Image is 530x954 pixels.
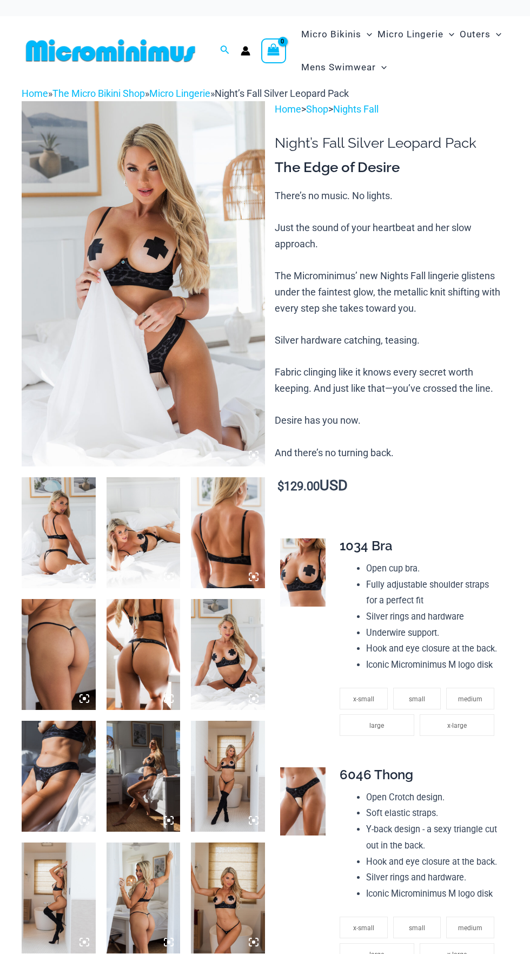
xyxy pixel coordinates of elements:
[446,917,494,938] li: medium
[366,870,500,886] li: Silver rings and hardware.
[366,609,500,625] li: Silver rings and hardware
[460,21,491,48] span: Outers
[241,46,250,56] a: Account icon link
[366,805,500,821] li: Soft elastic straps.
[22,477,96,588] img: Nights Fall Silver Leopard 1036 Bra 6046 Thong
[299,51,389,84] a: Mens SwimwearMenu ToggleMenu Toggle
[22,88,349,99] span: » » »
[375,18,457,51] a: Micro LingerieMenu ToggleMenu Toggle
[149,88,210,99] a: Micro Lingerie
[275,135,508,152] h1: Night’s Fall Silver Leopard Pack
[340,714,414,736] li: large
[340,767,413,782] span: 6046 Thong
[409,924,425,932] span: small
[275,101,508,117] p: > >
[22,101,265,466] img: Nights Fall Silver Leopard 1036 Bra 6046 Thong
[491,21,501,48] span: Menu Toggle
[261,38,286,63] a: View Shopping Cart, empty
[458,924,482,932] span: medium
[52,88,145,99] a: The Micro Bikini Shop
[333,103,379,115] a: Nights Fall
[366,821,500,853] li: Y-back design - a sexy triangle cut out in the back.
[107,843,181,953] img: Nights Fall Silver Leopard 1036 Bra 6516 Micro
[353,924,374,932] span: x-small
[447,722,467,729] span: x-large
[275,103,301,115] a: Home
[220,44,230,57] a: Search icon link
[191,477,265,588] img: Nights Fall Silver Leopard 1036 Bra
[107,721,181,832] img: Nights Fall Silver Leopard 1036 Bra 6046 Thong
[191,721,265,832] img: Nights Fall Silver Leopard 1036 Bra 6516 Micro
[366,561,500,577] li: Open cup bra.
[361,21,372,48] span: Menu Toggle
[366,641,500,657] li: Hook and eye closure at the back.
[457,18,504,51] a: OutersMenu ToggleMenu Toggle
[22,599,96,710] img: Nights Fall Silver Leopard 6516 Micro
[275,478,508,495] p: USD
[275,159,508,177] h3: The Edge of Desire
[301,54,376,81] span: Mens Swimwear
[215,88,349,99] span: Night’s Fall Silver Leopard Pack
[366,625,500,641] li: Underwire support.
[458,695,482,703] span: medium
[277,479,284,493] span: $
[366,657,500,673] li: Iconic Microminimus M logo disk
[191,599,265,710] img: Nights Fall Silver Leopard 1036 Bra 6046 Thong
[409,695,425,703] span: small
[301,21,361,48] span: Micro Bikinis
[393,688,441,709] li: small
[376,54,387,81] span: Menu Toggle
[191,843,265,953] img: Nights Fall Silver Leopard 1036 Bra 6516 Micro
[446,688,494,709] li: medium
[277,479,320,493] bdi: 129.00
[420,714,494,736] li: x-large
[107,599,181,710] img: Nights Fall Silver Leopard 1036 Bra 6046 Thong
[366,789,500,806] li: Open Crotch design.
[366,854,500,870] li: Hook and eye closure at the back.
[275,188,508,461] p: There’s no music. No lights. Just the sound of your heartbeat and her slow approach. The Micromin...
[299,18,375,51] a: Micro BikinisMenu ToggleMenu Toggle
[22,721,96,832] img: Nights Fall Silver Leopard 1036 Bra 6046 Thong
[369,722,384,729] span: large
[377,21,443,48] span: Micro Lingerie
[22,38,200,63] img: MM SHOP LOGO FLAT
[22,88,48,99] a: Home
[22,843,96,953] img: Nights Fall Silver Leopard 1036 Bra 6516 Micro
[366,886,500,902] li: Iconic Microminimus M logo disk
[340,688,388,709] li: x-small
[366,577,500,609] li: Fully adjustable shoulder straps for a perfect fit
[297,16,508,85] nav: Site Navigation
[353,695,374,703] span: x-small
[107,477,181,588] img: Nights Fall Silver Leopard 1036 Bra 6046 Thong
[306,103,328,115] a: Shop
[280,538,326,607] img: Nights Fall Silver Leopard 1036 Bra
[443,21,454,48] span: Menu Toggle
[340,538,393,554] span: 1034 Bra
[393,917,441,938] li: small
[280,767,326,835] img: Nights Fall Silver Leopard 6046 Thong
[340,917,388,938] li: x-small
